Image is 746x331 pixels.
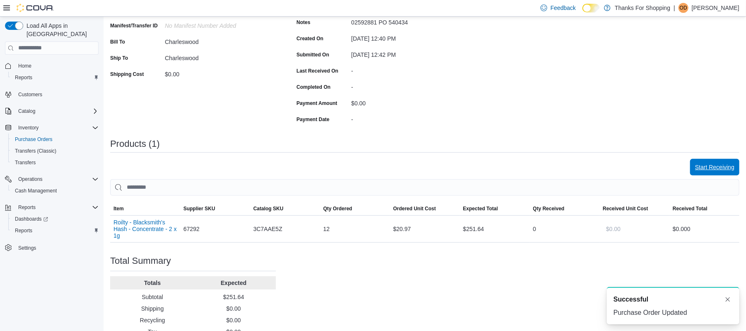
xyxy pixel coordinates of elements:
[12,214,51,224] a: Dashboards
[12,226,36,236] a: Reports
[615,3,670,13] p: Thanks For Shopping
[8,225,102,236] button: Reports
[351,97,462,107] div: $0.00
[2,105,102,117] button: Catalog
[603,205,648,212] span: Received Unit Cost
[673,205,707,212] span: Received Total
[393,205,436,212] span: Ordered Unit Cost
[17,4,54,12] img: Cova
[723,294,733,304] button: Dismiss toast
[12,73,36,83] a: Reports
[113,279,191,287] p: Totals
[613,308,733,318] div: Purchase Order Updated
[12,186,60,196] a: Cash Management
[15,202,99,212] span: Reports
[110,39,125,45] label: Bill To
[603,221,624,237] button: $0.00
[582,4,600,12] input: Dark Mode
[2,202,102,213] button: Reports
[530,202,600,215] button: Qty Received
[12,186,99,196] span: Cash Management
[183,205,215,212] span: Supplier SKU
[678,3,688,13] div: O Dixon
[669,202,739,215] button: Received Total
[165,35,276,45] div: Charleswood
[680,3,687,13] span: OD
[15,106,99,116] span: Catalog
[15,227,32,234] span: Reports
[599,202,669,215] button: Received Unit Cost
[695,163,734,171] span: Start Receiving
[15,174,99,184] span: Operations
[110,22,158,29] label: Manifest/Transfer ID
[530,221,600,237] div: 0
[110,139,160,149] h3: Products (1)
[15,243,39,253] a: Settings
[15,187,57,194] span: Cash Management
[253,205,284,212] span: Catalog SKU
[12,134,99,144] span: Purchase Orders
[320,221,390,237] div: 12
[550,4,576,12] span: Feedback
[351,80,462,90] div: -
[2,122,102,134] button: Inventory
[165,51,276,61] div: Charleswood
[297,51,329,58] label: Submitted On
[460,202,530,215] button: Expected Total
[195,316,273,324] p: $0.00
[613,294,733,304] div: Notification
[673,224,736,234] div: $0.00 0
[110,71,144,78] label: Shipping Cost
[2,173,102,185] button: Operations
[18,245,36,251] span: Settings
[15,148,56,154] span: Transfers (Classic)
[15,216,48,222] span: Dashboards
[18,63,31,69] span: Home
[12,146,99,156] span: Transfers (Classic)
[250,202,320,215] button: Catalog SKU
[674,3,675,13] p: |
[533,205,565,212] span: Qty Received
[690,159,739,175] button: Start Receiving
[165,68,276,78] div: $0.00
[351,113,462,123] div: -
[460,221,530,237] div: $251.64
[110,202,180,215] button: Item
[195,304,273,313] p: $0.00
[113,316,191,324] p: Recycling
[8,185,102,197] button: Cash Management
[390,221,460,237] div: $20.97
[12,134,56,144] a: Purchase Orders
[18,108,35,114] span: Catalog
[18,124,39,131] span: Inventory
[12,158,39,168] a: Transfers
[351,32,462,42] div: [DATE] 12:40 PM
[692,3,739,13] p: [PERSON_NAME]
[351,48,462,58] div: [DATE] 12:42 PM
[110,256,171,266] h3: Total Summary
[613,294,648,304] span: Successful
[15,106,39,116] button: Catalog
[297,84,331,90] label: Completed On
[8,213,102,225] a: Dashboards
[2,60,102,72] button: Home
[297,100,337,107] label: Payment Amount
[320,202,390,215] button: Qty Ordered
[113,304,191,313] p: Shipping
[15,136,53,143] span: Purchase Orders
[8,134,102,145] button: Purchase Orders
[195,293,273,301] p: $251.64
[15,74,32,81] span: Reports
[606,225,620,233] span: $0.00
[18,204,36,211] span: Reports
[18,176,43,183] span: Operations
[113,205,124,212] span: Item
[2,241,102,253] button: Settings
[113,293,191,301] p: Subtotal
[463,205,498,212] span: Expected Total
[351,64,462,74] div: -
[15,123,42,133] button: Inventory
[390,202,460,215] button: Ordered Unit Cost
[8,157,102,168] button: Transfers
[297,19,310,26] label: Notes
